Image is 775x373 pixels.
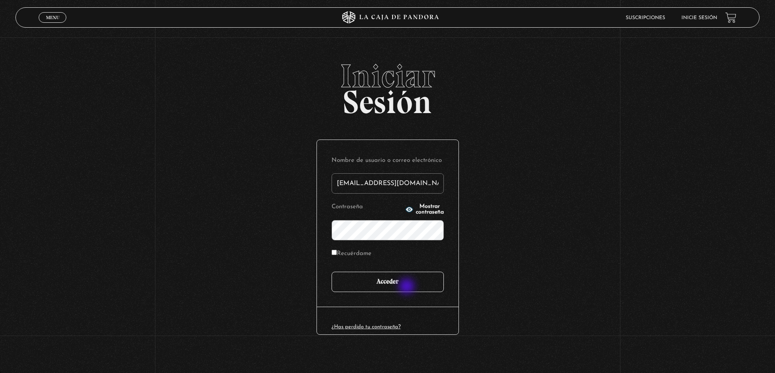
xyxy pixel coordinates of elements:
a: Inicie sesión [681,15,717,20]
input: Recuérdame [332,250,337,255]
label: Nombre de usuario o correo electrónico [332,155,444,167]
button: Mostrar contraseña [405,204,444,215]
a: ¿Has perdido tu contraseña? [332,324,401,329]
input: Acceder [332,272,444,292]
h2: Sesión [15,60,760,112]
span: Menu [46,15,59,20]
label: Contraseña [332,201,403,214]
label: Recuérdame [332,248,371,260]
a: View your shopping cart [725,12,736,23]
a: Suscripciones [626,15,665,20]
span: Iniciar [15,60,760,92]
span: Cerrar [43,22,62,28]
span: Mostrar contraseña [416,204,444,215]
